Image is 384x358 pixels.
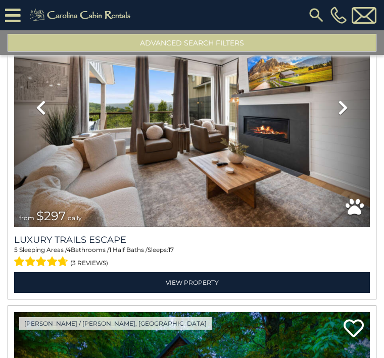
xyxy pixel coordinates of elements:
span: (3 reviews) [70,257,108,270]
img: search-regular.svg [307,6,325,24]
img: Khaki-logo.png [26,7,137,23]
span: 5 [14,246,18,253]
span: 17 [168,246,174,253]
span: 4 [67,246,71,253]
span: 1 Half Baths / [109,246,148,253]
a: View Property [14,272,370,293]
span: from [19,214,34,222]
div: Sleeping Areas / Bathrooms / Sleeps: [14,245,370,270]
a: Add to favorites [344,318,364,340]
span: $297 [36,209,66,223]
a: [PHONE_NUMBER] [328,7,349,24]
a: [PERSON_NAME] / [PERSON_NAME], [GEOGRAPHIC_DATA] [19,317,212,330]
span: daily [68,214,82,222]
button: Advanced Search Filters [8,34,376,52]
a: Luxury Trails Escape [14,234,370,245]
